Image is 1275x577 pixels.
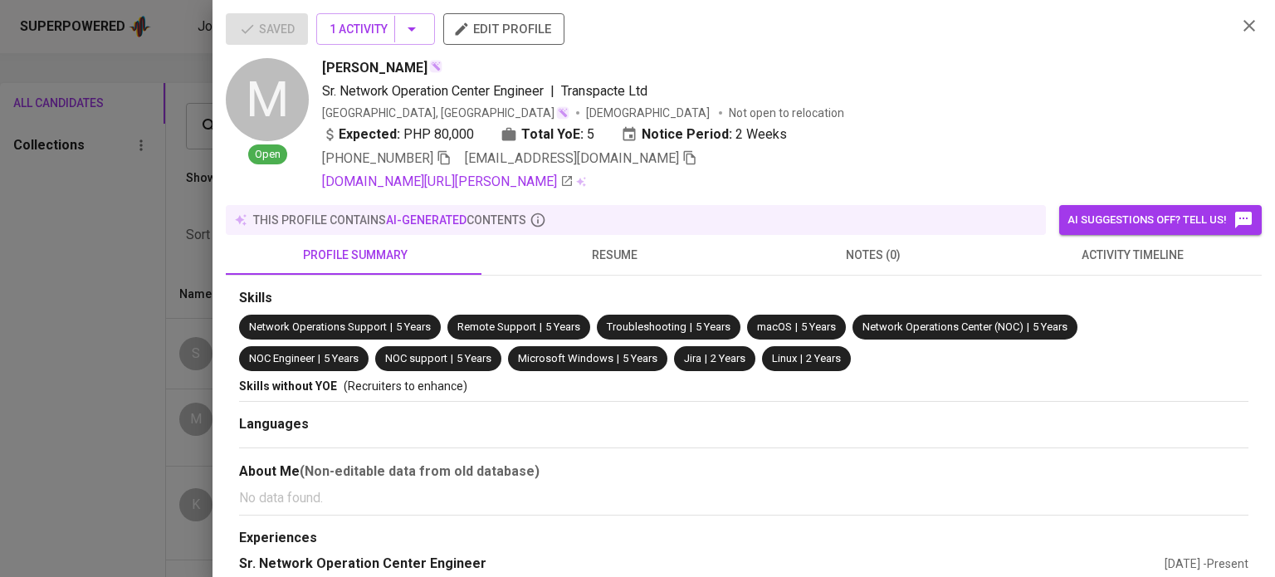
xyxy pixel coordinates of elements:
[322,172,574,192] a: [DOMAIN_NAME][URL][PERSON_NAME]
[322,58,427,78] span: [PERSON_NAME]
[239,415,1248,434] div: Languages
[729,105,844,121] p: Not open to relocation
[642,125,732,144] b: Notice Period:
[757,320,792,333] span: macOS
[696,320,730,333] span: 5 Years
[862,320,1023,333] span: Network Operations Center (NOC)
[621,125,787,144] div: 2 Weeks
[1027,320,1029,335] span: |
[521,125,584,144] b: Total YoE:
[385,352,447,364] span: NOC support
[226,58,309,141] div: M
[457,352,491,364] span: 5 Years
[1013,245,1252,266] span: activity timeline
[322,105,569,121] div: [GEOGRAPHIC_DATA], [GEOGRAPHIC_DATA]
[322,150,433,166] span: [PHONE_NUMBER]
[587,125,594,144] span: 5
[457,18,551,40] span: edit profile
[1165,555,1248,572] div: [DATE] - Present
[239,462,1248,482] div: About Me
[795,320,798,335] span: |
[386,213,467,227] span: AI-generated
[586,105,712,121] span: [DEMOGRAPHIC_DATA]
[550,81,554,101] span: |
[690,320,692,335] span: |
[239,529,1248,548] div: Experiences
[239,379,337,393] span: Skills without YOE
[711,352,745,364] span: 2 Years
[239,555,1165,574] div: Sr. Network Operation Center Engineer
[1067,210,1253,230] span: AI suggestions off? Tell us!
[322,83,544,99] span: Sr. Network Operation Center Engineer
[518,352,613,364] span: Microsoft Windows
[772,352,797,364] span: Linux
[800,351,803,367] span: |
[248,147,287,163] span: Open
[443,22,564,35] a: edit profile
[561,83,647,99] span: Transpacte Ltd
[540,320,542,335] span: |
[754,245,993,266] span: notes (0)
[344,379,467,393] span: (Recruiters to enhance)
[1059,205,1262,235] button: AI suggestions off? Tell us!
[801,320,836,333] span: 5 Years
[607,320,686,333] span: Troubleshooting
[429,60,442,73] img: magic_wand.svg
[465,150,679,166] span: [EMAIL_ADDRESS][DOMAIN_NAME]
[1033,320,1067,333] span: 5 Years
[318,351,320,367] span: |
[322,125,474,144] div: PHP 80,000
[249,320,387,333] span: Network Operations Support
[556,106,569,120] img: magic_wand.svg
[451,351,453,367] span: |
[249,352,315,364] span: NOC Engineer
[324,352,359,364] span: 5 Years
[545,320,580,333] span: 5 Years
[806,352,841,364] span: 2 Years
[239,488,1248,508] p: No data found.
[253,212,526,228] p: this profile contains contents
[390,320,393,335] span: |
[495,245,734,266] span: resume
[617,351,619,367] span: |
[300,463,540,479] b: (Non-editable data from old database)
[236,245,475,266] span: profile summary
[330,19,422,40] span: 1 Activity
[623,352,657,364] span: 5 Years
[339,125,400,144] b: Expected:
[396,320,431,333] span: 5 Years
[705,351,707,367] span: |
[239,289,1248,308] div: Skills
[443,13,564,45] button: edit profile
[457,320,536,333] span: Remote Support
[316,13,435,45] button: 1 Activity
[684,352,701,364] span: Jira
